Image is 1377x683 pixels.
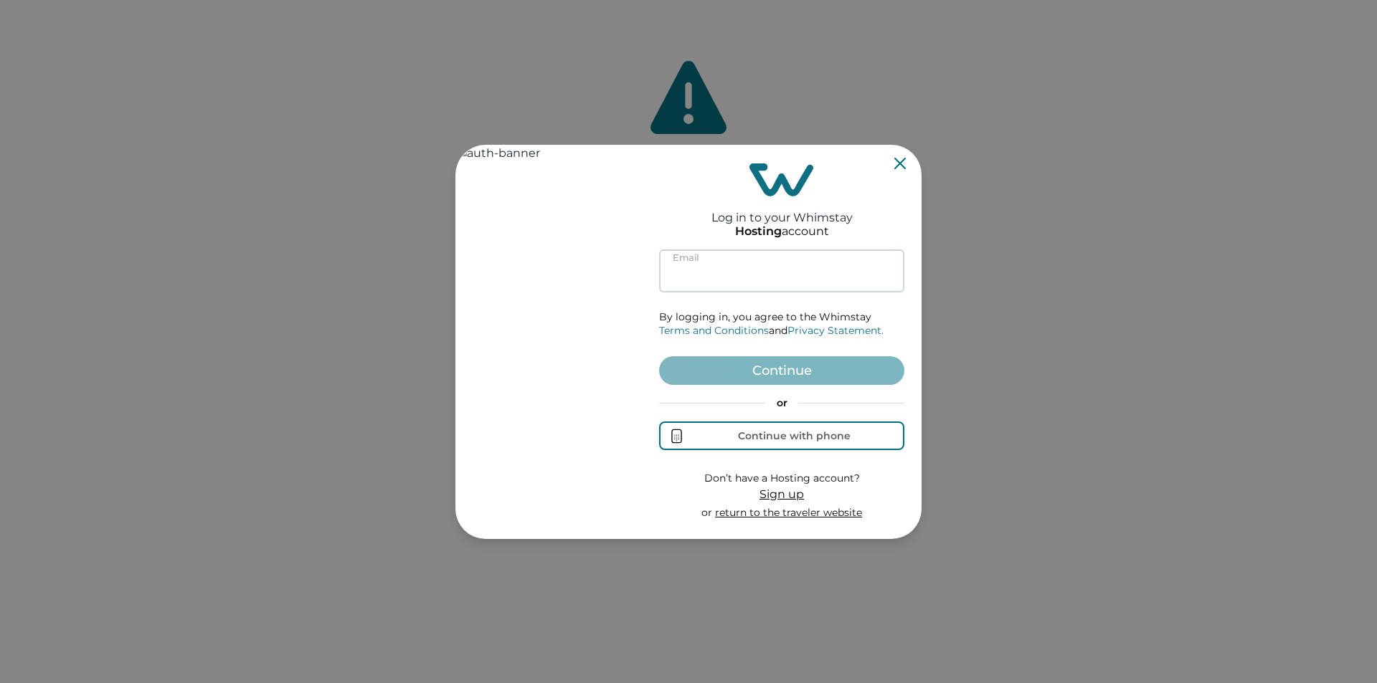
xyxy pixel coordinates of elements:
img: auth-banner [455,145,642,539]
p: Hosting [735,224,782,239]
span: Sign up [760,487,804,501]
button: Close [894,158,906,169]
button: Continue with phone [659,421,904,450]
p: Don’t have a Hosting account? [701,472,862,486]
a: Terms and Conditions [659,324,769,337]
a: Privacy Statement. [787,324,884,337]
div: Continue with phone [738,430,851,441]
a: return to the traveler website [715,506,862,519]
p: By logging in, you agree to the Whimstay and [659,310,904,338]
button: Continue [659,356,904,385]
h2: Log in to your Whimstay [711,196,853,224]
p: or [659,396,904,411]
img: login-logo [749,163,814,196]
p: or [701,506,862,520]
p: account [735,224,829,239]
